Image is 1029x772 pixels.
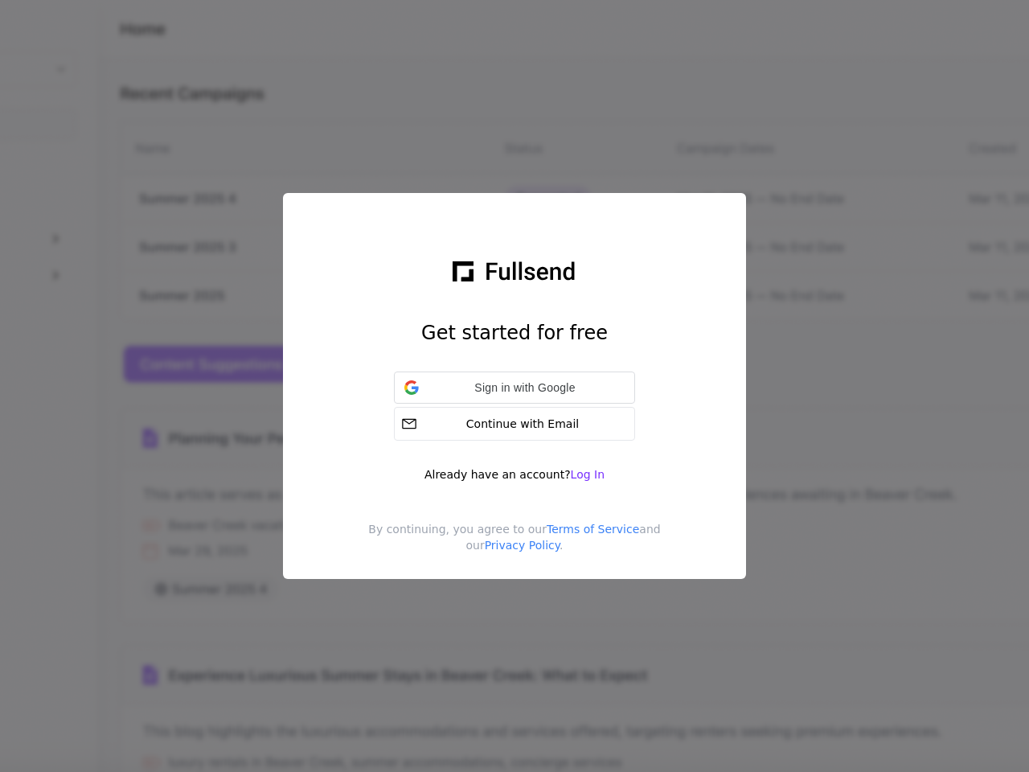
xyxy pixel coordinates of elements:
a: Privacy Policy [485,539,560,552]
div: By continuing, you agree to our and our . [296,521,733,566]
div: Already have an account? [424,466,605,482]
span: Log In [571,468,605,481]
div: Continue with Email [424,416,628,432]
a: Terms of Service [547,523,639,536]
h1: Get started for free [421,320,608,346]
span: Sign in with Google [425,380,625,396]
button: Continue with Email [394,407,635,441]
button: Sign in with Google [394,372,635,404]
